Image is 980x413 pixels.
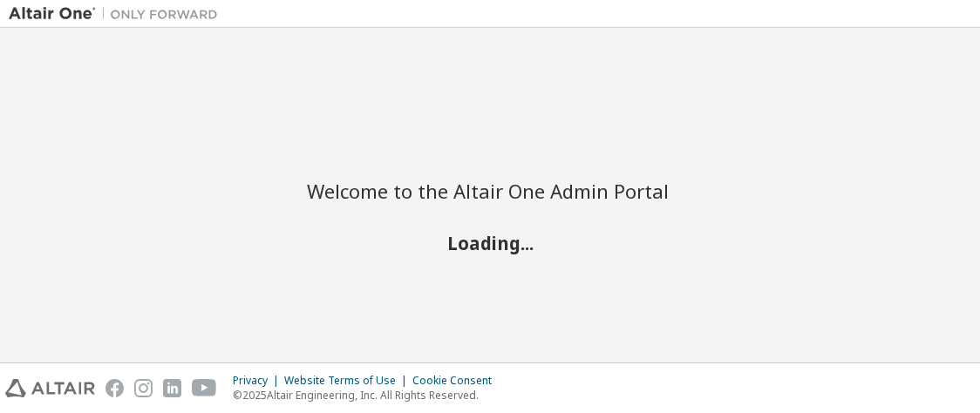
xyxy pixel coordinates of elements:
[233,388,502,403] p: © 2025 Altair Engineering, Inc. All Rights Reserved.
[5,379,95,397] img: altair_logo.svg
[284,374,412,388] div: Website Terms of Use
[163,379,181,397] img: linkedin.svg
[412,374,502,388] div: Cookie Consent
[192,379,217,397] img: youtube.svg
[9,5,227,23] img: Altair One
[307,232,673,254] h2: Loading...
[134,379,153,397] img: instagram.svg
[307,179,673,203] h2: Welcome to the Altair One Admin Portal
[233,374,284,388] div: Privacy
[105,379,124,397] img: facebook.svg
